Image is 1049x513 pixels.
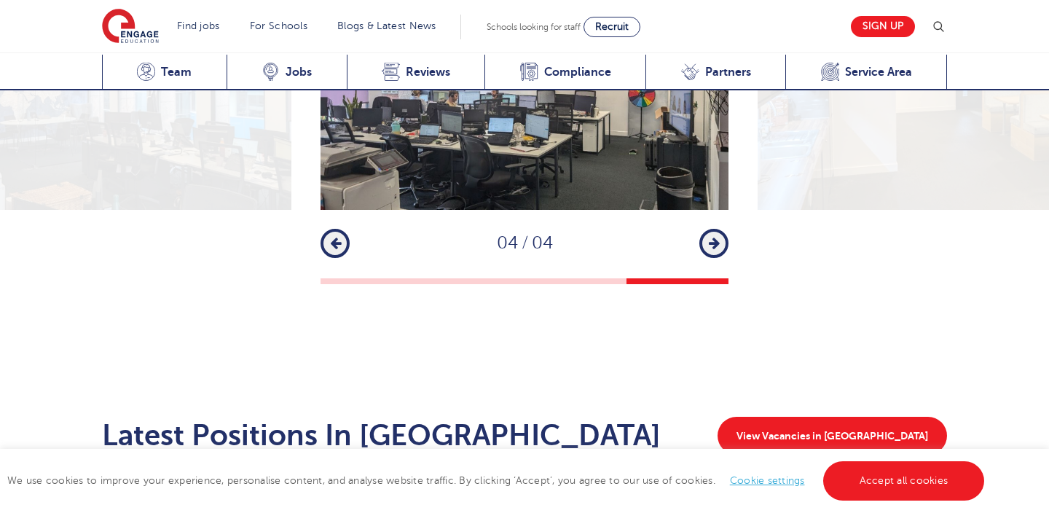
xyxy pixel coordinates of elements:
[518,233,532,253] span: /
[532,233,553,253] span: 04
[718,417,947,455] a: View Vacancies in [GEOGRAPHIC_DATA]
[845,65,912,79] span: Service Area
[161,65,192,79] span: Team
[406,65,450,79] span: Reviews
[544,65,611,79] span: Compliance
[7,475,988,486] span: We use cookies to improve your experience, personalise content, and analyse website traffic. By c...
[102,55,227,90] a: Team
[102,418,661,453] h2: Latest Positions In [GEOGRAPHIC_DATA]
[595,21,629,32] span: Recruit
[250,20,307,31] a: For Schools
[347,55,485,90] a: Reviews
[227,55,347,90] a: Jobs
[497,233,518,253] span: 04
[423,278,524,284] button: 2 of 4
[705,65,751,79] span: Partners
[823,461,985,501] a: Accept all cookies
[785,55,947,90] a: Service Area
[177,20,220,31] a: Find jobs
[484,55,645,90] a: Compliance
[645,55,785,90] a: Partners
[487,22,581,32] span: Schools looking for staff
[321,278,423,284] button: 1 of 4
[626,278,728,284] button: 4 of 4
[584,17,640,37] a: Recruit
[102,9,159,45] img: Engage Education
[730,475,805,486] a: Cookie settings
[286,65,312,79] span: Jobs
[337,20,436,31] a: Blogs & Latest News
[851,16,915,37] a: Sign up
[524,278,626,284] button: 3 of 4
